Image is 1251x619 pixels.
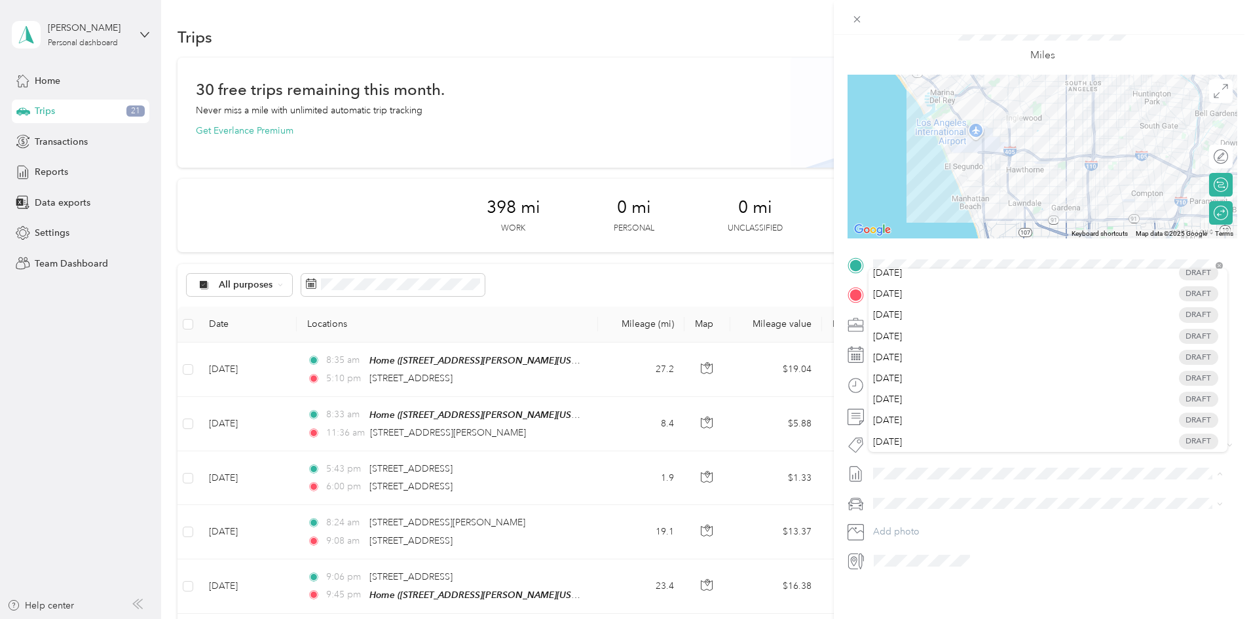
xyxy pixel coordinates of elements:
span: [DATE] [873,329,902,343]
span: [DATE] [873,287,902,301]
p: Miles [1030,47,1055,64]
span: Draft [1179,392,1218,407]
span: Draft [1179,286,1218,301]
span: [DATE] [873,266,902,280]
span: Draft [1179,350,1218,365]
iframe: Everlance-gr Chat Button Frame [1178,546,1251,619]
span: Draft [1179,371,1218,386]
span: [DATE] [873,350,902,364]
span: Draft [1179,265,1218,280]
span: Draft [1179,413,1218,428]
span: Draft [1179,434,1218,449]
span: Draft [1179,329,1218,344]
span: [DATE] [873,308,902,322]
a: Open this area in Google Maps (opens a new window) [851,221,894,238]
span: Map data ©2025 Google [1136,230,1207,237]
span: [DATE] [873,413,902,427]
button: Keyboard shortcuts [1072,229,1128,238]
span: Draft [1179,307,1218,322]
span: [DATE] [873,435,902,449]
span: [DATE] [873,371,902,385]
span: [DATE] [873,392,902,406]
button: Add photo [868,523,1237,541]
img: Google [851,221,894,238]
